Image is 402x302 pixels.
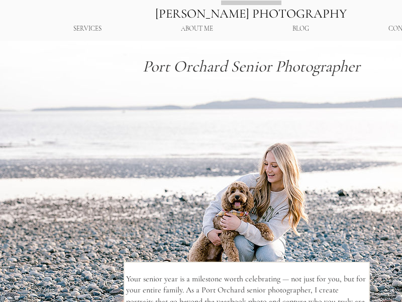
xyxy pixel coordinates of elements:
div: SERVICES [34,20,141,38]
a: BLOG [253,20,349,38]
a: [PERSON_NAME] PHOTOGRAPHY [155,6,347,21]
a: ABOUT ME [141,20,253,38]
span: Port Orchard Senior Photographer [143,56,360,76]
p: SERVICES [68,20,107,38]
p: BLOG [287,20,314,38]
p: ABOUT ME [176,20,218,38]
